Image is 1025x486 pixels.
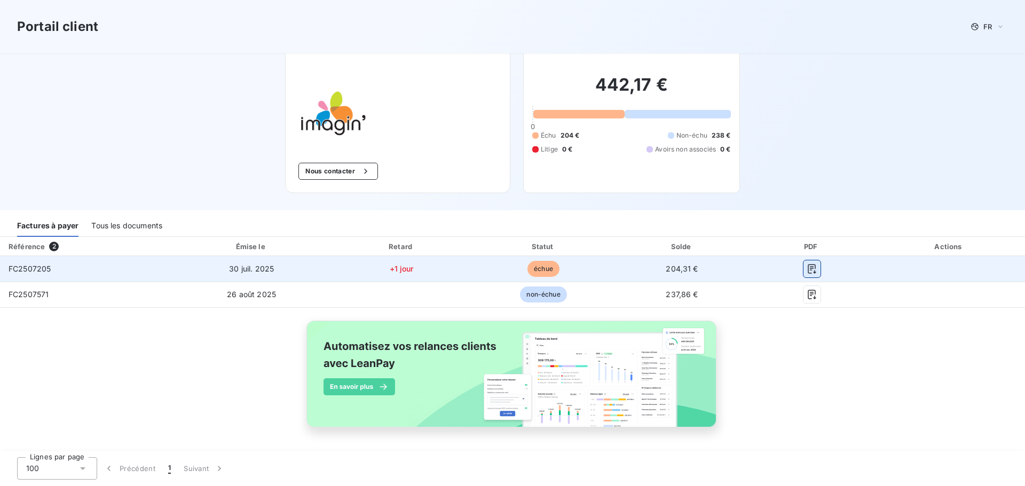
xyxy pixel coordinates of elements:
div: PDF [753,241,871,252]
div: Factures à payer [17,214,78,237]
span: 204,31 € [666,264,698,273]
div: Actions [876,241,1023,252]
h2: 442,17 € [532,74,731,106]
span: Non-échu [676,131,707,140]
h3: Portail client [17,17,98,36]
span: 30 juil. 2025 [229,264,274,273]
span: Litige [541,145,558,154]
div: Solde [616,241,748,252]
span: Avoirs non associés [655,145,716,154]
div: Retard [332,241,471,252]
img: Company logo [298,78,367,146]
span: 1 [168,463,171,474]
span: +1 jour [390,264,414,273]
span: 0 [531,122,535,131]
span: 0 € [562,145,572,154]
img: banner [297,314,728,445]
button: Nous contacter [298,163,377,180]
div: Référence [9,242,45,251]
span: FC2507205 [9,264,51,273]
div: Émise le [176,241,328,252]
span: 238 € [712,131,731,140]
div: Tous les documents [91,214,162,237]
span: 0 € [720,145,730,154]
button: Précédent [97,457,162,480]
span: 100 [26,463,39,474]
span: FR [983,22,992,31]
button: 1 [162,457,177,480]
span: 2 [49,242,59,251]
button: Suivant [177,457,231,480]
span: non-échue [520,286,566,302]
span: 204 € [561,131,580,140]
span: échue [527,261,559,277]
span: Échu [541,131,556,140]
div: Statut [476,241,612,252]
span: 26 août 2025 [227,290,276,299]
span: 237,86 € [666,290,698,299]
span: FC2507571 [9,290,49,299]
